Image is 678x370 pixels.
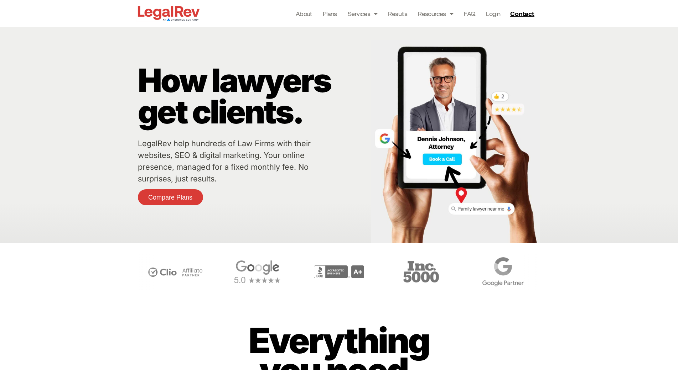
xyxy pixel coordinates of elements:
div: 3 / 6 [382,254,460,290]
a: About [296,9,312,18]
div: 6 / 6 [136,254,214,290]
nav: Menu [296,9,501,18]
p: How lawyers get clients. [138,65,367,127]
a: LegalRev help hundreds of Law Firms with their websites, SEO & digital marketing. Your online pre... [138,139,311,183]
span: Compare Plans [148,194,192,201]
span: Contact [510,10,534,17]
div: 4 / 6 [464,254,542,290]
a: Plans [323,9,337,18]
a: Resources [418,9,453,18]
div: Carousel [136,254,542,290]
a: Contact [507,8,539,19]
div: 2 / 6 [300,254,378,290]
a: Compare Plans [138,189,203,205]
a: FAQ [464,9,475,18]
div: 1 / 6 [218,254,296,290]
a: Services [348,9,378,18]
a: Results [388,9,407,18]
a: Login [486,9,500,18]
